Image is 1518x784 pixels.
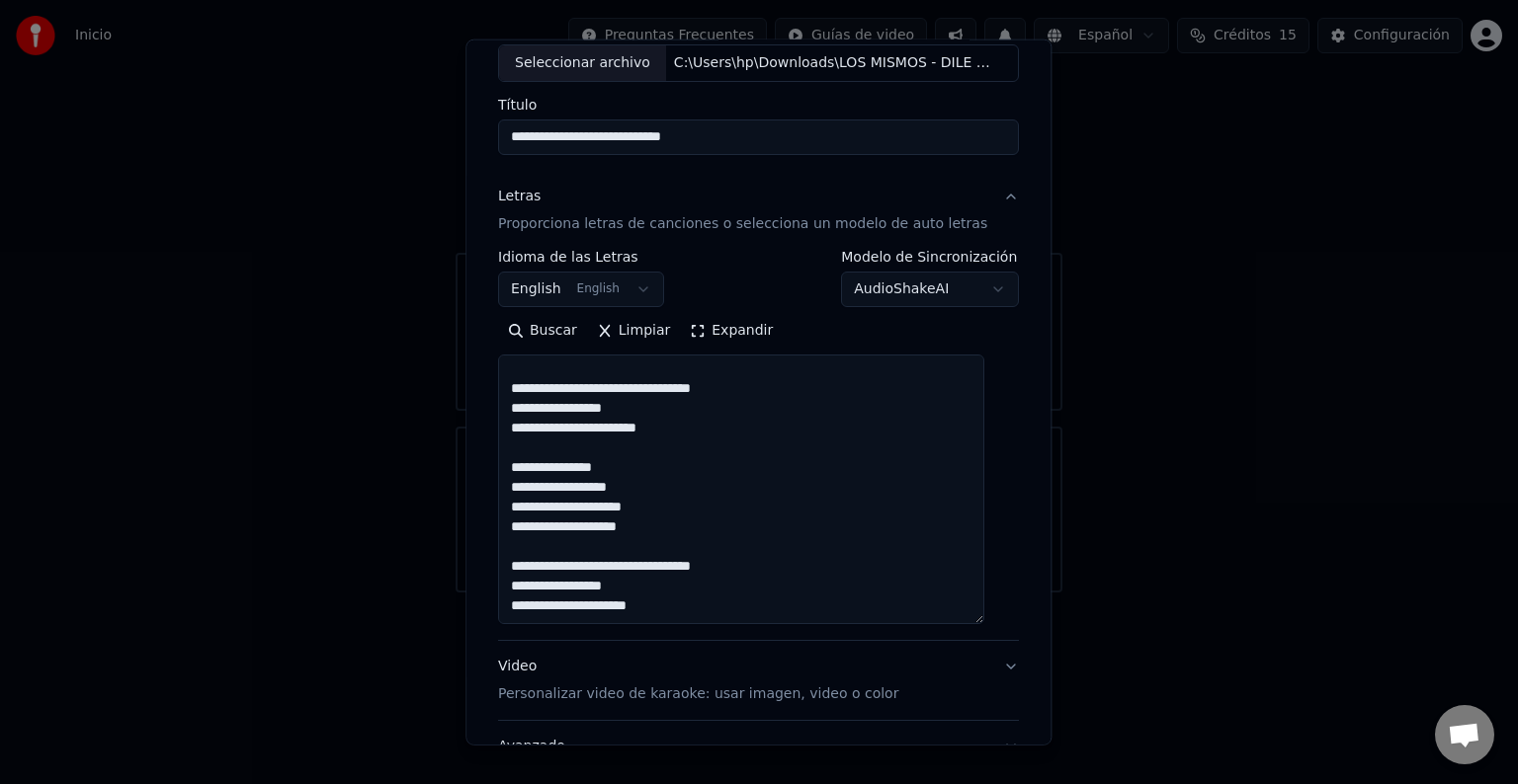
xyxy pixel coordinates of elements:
button: Expandir [681,315,784,347]
div: LetrasProporciona letras de canciones o selecciona un modelo de auto letras [498,250,1019,640]
div: C:\Users\hp\Downloads\LOS MISMOS - DILE QUE ME QUIERES.mp3 [666,53,1002,73]
label: Título [498,98,1019,112]
div: Seleccionar archivo [499,45,666,81]
button: VideoPersonalizar video de karaoke: usar imagen, video o color [498,641,1019,720]
label: Idioma de las Letras [498,250,664,264]
p: Proporciona letras de canciones o selecciona un modelo de auto letras [498,214,987,234]
button: Avanzado [498,721,1019,772]
p: Personalizar video de karaoke: usar imagen, video o color [498,684,898,704]
div: Video [498,657,898,704]
button: Buscar [498,315,587,347]
div: Letras [498,187,541,206]
label: Modelo de Sincronización [842,250,1020,264]
button: LetrasProporciona letras de canciones o selecciona un modelo de auto letras [498,171,1019,250]
button: Limpiar [587,315,680,347]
